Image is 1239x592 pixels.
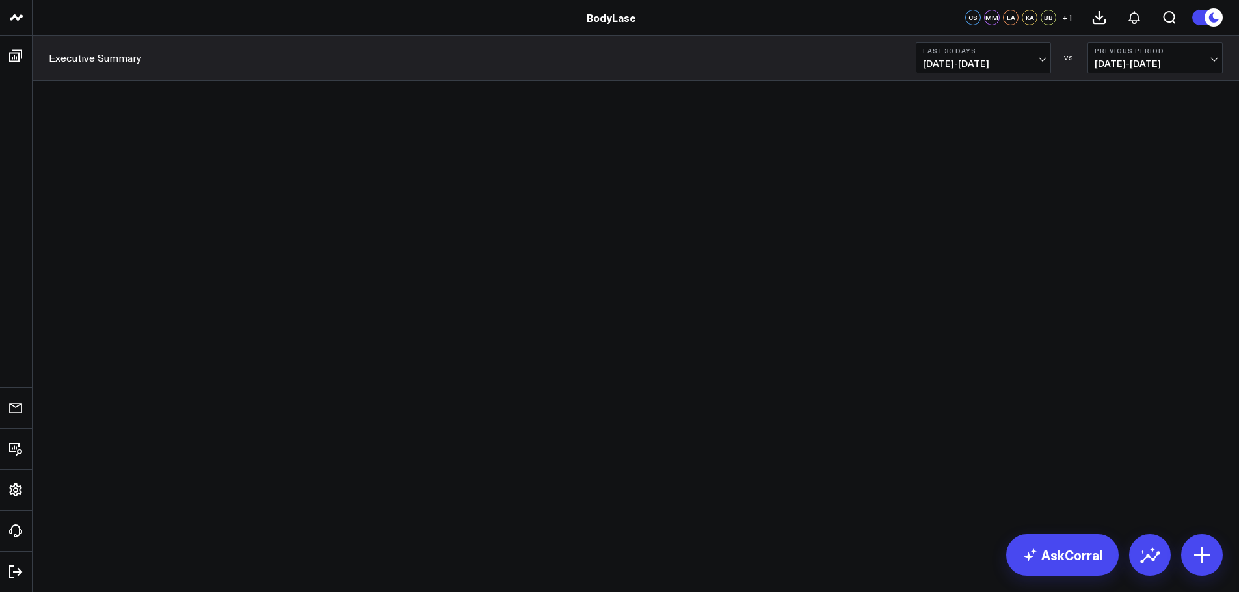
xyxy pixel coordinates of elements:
[1041,10,1056,25] div: BB
[1058,54,1081,62] div: VS
[916,42,1051,73] button: Last 30 Days[DATE]-[DATE]
[1006,534,1119,576] a: AskCorral
[1062,13,1073,22] span: + 1
[1095,47,1216,55] b: Previous Period
[587,10,636,25] a: BodyLase
[1095,58,1216,69] span: [DATE] - [DATE]
[1003,10,1019,25] div: EA
[923,58,1044,69] span: [DATE] - [DATE]
[984,10,1000,25] div: MM
[1022,10,1037,25] div: KA
[965,10,981,25] div: CS
[1059,10,1075,25] button: +1
[1087,42,1223,73] button: Previous Period[DATE]-[DATE]
[49,51,142,65] a: Executive Summary
[923,47,1044,55] b: Last 30 Days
